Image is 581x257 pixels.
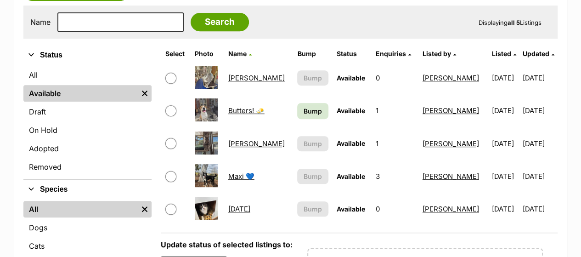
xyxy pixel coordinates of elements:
button: Status [23,49,152,61]
input: Search [191,13,249,31]
span: Name [228,50,247,57]
span: Displaying Listings [479,19,542,26]
a: Removed [23,159,152,175]
a: All [23,201,138,217]
span: Listed by [423,50,451,57]
td: 1 [372,128,417,160]
a: [PERSON_NAME] [423,106,479,115]
td: [DATE] [523,160,557,192]
a: Listed [491,50,516,57]
td: [DATE] [523,62,557,94]
span: Updated [523,50,549,57]
th: Status [333,46,371,61]
button: Bump [297,169,328,184]
a: Cats [23,238,152,254]
span: Listed [491,50,511,57]
a: [PERSON_NAME] [423,139,479,148]
a: Bump [297,103,328,119]
a: Remove filter [138,201,152,217]
span: Available [337,205,365,213]
button: Bump [297,70,328,86]
a: [PERSON_NAME] [228,74,285,82]
a: Enquiries [376,50,411,57]
a: [DATE] [228,205,250,213]
a: Name [228,50,252,57]
span: Bump [304,106,322,116]
a: Listed by [423,50,456,57]
a: Updated [523,50,554,57]
strong: all 5 [508,19,520,26]
td: 3 [372,160,417,192]
td: 0 [372,193,417,225]
span: Bump [304,204,322,214]
span: Available [337,107,365,114]
a: [PERSON_NAME] [423,205,479,213]
a: [PERSON_NAME] [228,139,285,148]
button: Species [23,183,152,195]
a: [PERSON_NAME] [423,172,479,181]
a: Butters! 🧈 [228,106,265,115]
button: Bump [297,201,328,217]
button: Bump [297,136,328,151]
td: [DATE] [523,95,557,126]
a: Maxi 💙 [228,172,254,181]
td: [DATE] [488,95,522,126]
a: Dogs [23,219,152,236]
a: On Hold [23,122,152,138]
a: Adopted [23,140,152,157]
td: [DATE] [488,193,522,225]
a: Draft [23,103,152,120]
a: Available [23,85,138,102]
td: 0 [372,62,417,94]
span: Bump [304,171,322,181]
td: [DATE] [488,128,522,160]
label: Update status of selected listings to: [161,240,293,249]
span: Bump [304,139,322,148]
th: Photo [191,46,224,61]
td: [DATE] [523,128,557,160]
span: Available [337,74,365,82]
a: All [23,67,152,83]
span: translation missing: en.admin.listings.index.attributes.enquiries [376,50,406,57]
td: [DATE] [488,62,522,94]
span: Available [337,139,365,147]
td: [DATE] [488,160,522,192]
a: Remove filter [138,85,152,102]
div: Status [23,65,152,179]
th: Bump [293,46,332,61]
th: Select [162,46,190,61]
a: [PERSON_NAME] [423,74,479,82]
td: [DATE] [523,193,557,225]
span: Bump [304,73,322,83]
td: 1 [372,95,417,126]
span: Available [337,172,365,180]
label: Name [30,18,51,26]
